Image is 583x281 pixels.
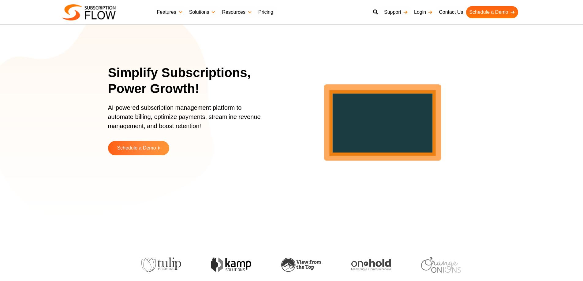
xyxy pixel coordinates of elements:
a: Login [411,6,436,18]
img: orange-onions [420,257,460,272]
img: Subscriptionflow [62,4,116,20]
a: Resources [219,6,255,18]
a: Pricing [255,6,276,18]
img: view-from-the-top [280,258,320,272]
img: kamp-solution [211,257,250,272]
a: Support [381,6,411,18]
span: Schedule a Demo [117,146,156,151]
img: tulip-publishing [140,257,180,272]
a: Features [154,6,186,18]
img: onhold-marketing [350,259,390,271]
a: Schedule a Demo [466,6,518,18]
a: Solutions [186,6,219,18]
h1: Simplify Subscriptions, Power Growth! [108,65,275,97]
p: AI-powered subscription management platform to automate billing, optimize payments, streamline re... [108,103,267,137]
a: Schedule a Demo [108,141,169,155]
a: Contact Us [436,6,466,18]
